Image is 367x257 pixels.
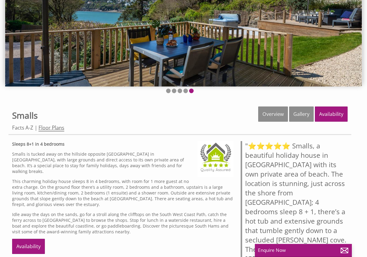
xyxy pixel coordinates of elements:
[12,110,38,121] a: Smalls
[12,151,233,174] p: Smalls is tucked away on the hillside opposite [GEOGRAPHIC_DATA] in [GEOGRAPHIC_DATA], with large...
[289,107,314,122] a: Gallery
[12,141,65,147] strong: Sleeps 8+1 in 4 bedrooms
[12,211,233,235] p: Idle away the days on the sands, go for a stroll along the clifftops on the South West Coast Path...
[12,239,45,254] a: Availability
[12,178,233,207] p: This charming holiday house sleeps 8 in 4 bedrooms, with room for 1 more guest at no extra charge...
[38,124,64,132] a: Floor Plans
[315,107,348,122] a: Availability
[198,141,233,177] img: Sleeps12.com - Quality Assured - 5 Star Award
[12,124,33,131] a: Facts A-Z
[258,247,349,253] p: Enquire Now
[258,107,288,122] a: Overview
